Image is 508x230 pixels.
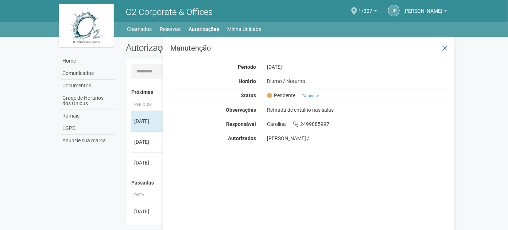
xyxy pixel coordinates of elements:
a: JP [388,5,400,16]
strong: Horário [239,78,256,84]
th: Data [131,189,164,201]
div: [DATE] [134,159,161,166]
span: | [298,93,299,98]
a: Autorizações [189,24,220,34]
strong: Período [238,64,256,70]
a: Documentos [61,80,115,92]
a: Chamados [127,24,152,34]
div: [PERSON_NAME] / [267,135,449,142]
a: Reservas [160,24,181,34]
a: Grade de Horários dos Ônibus [61,92,115,110]
a: Ramais [61,110,115,122]
th: Período [131,99,164,111]
div: [DATE] [134,118,161,125]
strong: Responsável [226,121,256,127]
a: Anuncie sua marca [61,135,115,147]
h2: Autorizações [126,42,282,53]
img: logo.jpg [59,4,114,47]
strong: Autorizados [228,135,256,141]
div: [DATE] [261,64,454,70]
a: Cancelar [302,93,319,98]
h3: Manutenção [170,44,449,52]
span: João Pedro do Nascimento [403,1,442,14]
h4: Próximas [131,90,444,95]
a: 1/307 [358,9,377,15]
span: O2 Corporate & Offices [126,7,213,17]
a: Minha Unidade [228,24,261,34]
a: Home [61,55,115,67]
span: Pendente [267,92,295,99]
div: Carolina 2499885997 [261,121,454,127]
a: [PERSON_NAME] [403,9,447,15]
div: [DATE] [134,208,161,215]
div: Retirada de entulho nas salas [261,107,454,113]
a: Comunicados [61,67,115,80]
div: Diurno / Noturno [261,78,454,84]
strong: Observações [226,107,256,113]
a: LGPD [61,122,115,135]
div: [DATE] [134,138,161,146]
span: 1/307 [358,1,372,14]
strong: Status [241,92,256,98]
h4: Passadas [131,180,444,186]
